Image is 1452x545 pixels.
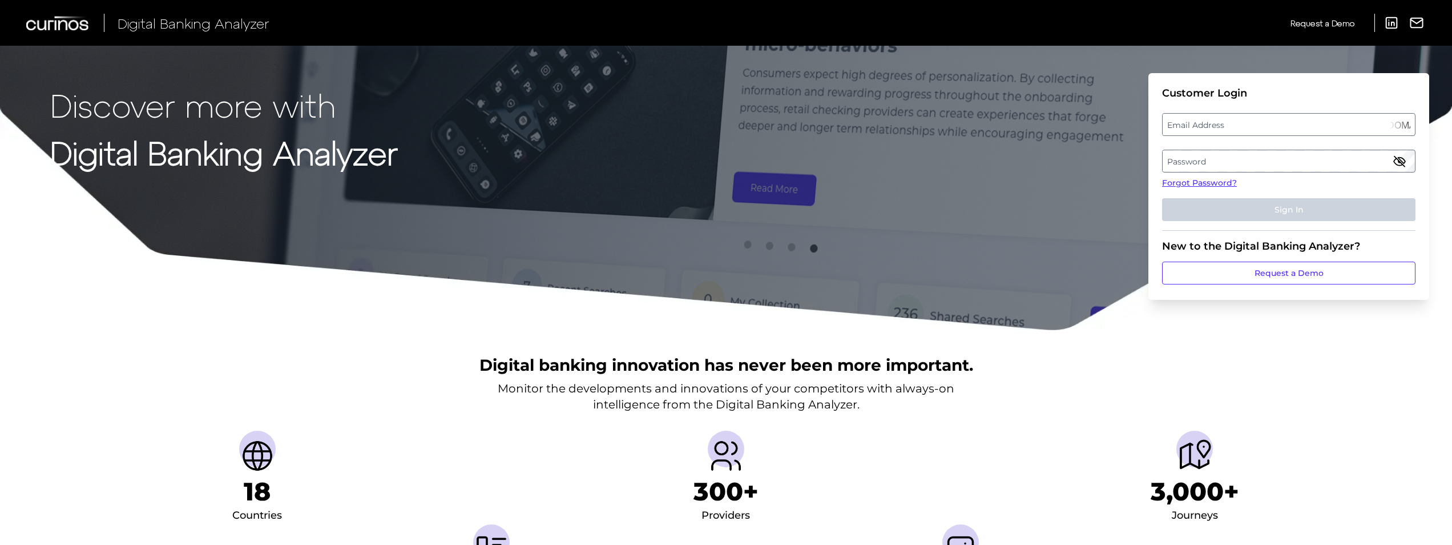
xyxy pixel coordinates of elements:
h1: 3,000+ [1151,476,1239,507]
a: Request a Demo [1162,262,1415,284]
img: Providers [708,438,744,474]
img: Journeys [1176,438,1213,474]
p: Discover more with [50,87,398,123]
div: Journeys [1172,507,1218,525]
h1: 18 [244,476,271,507]
button: Sign In [1162,198,1415,221]
h1: 300+ [693,476,759,507]
p: Monitor the developments and innovations of your competitors with always-on intelligence from the... [498,380,954,412]
span: Request a Demo [1290,18,1354,28]
div: Providers [701,507,750,525]
div: New to the Digital Banking Analyzer? [1162,240,1415,253]
div: Countries [232,507,282,525]
label: Email Address [1163,114,1414,135]
label: Password [1163,151,1414,171]
a: Request a Demo [1290,14,1354,33]
a: Forgot Password? [1162,177,1415,189]
strong: Digital Banking Analyzer [50,133,398,171]
h2: Digital banking innovation has never been more important. [479,354,973,376]
div: Customer Login [1162,87,1415,99]
img: Curinos [26,16,90,30]
span: Digital Banking Analyzer [118,15,269,31]
img: Countries [239,438,276,474]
